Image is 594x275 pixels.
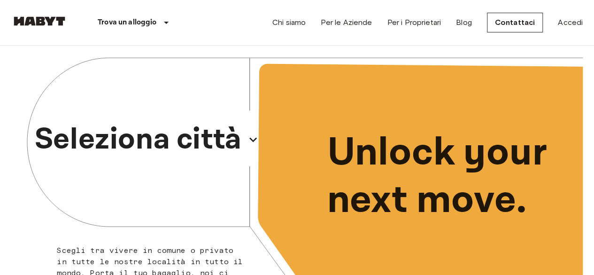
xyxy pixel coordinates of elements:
[31,114,262,165] button: Seleziona città
[35,117,242,162] p: Seleziona città
[327,129,568,224] p: Unlock your next move.
[456,17,472,28] a: Blog
[272,17,306,28] a: Chi siamo
[487,13,543,32] a: Contattaci
[321,17,372,28] a: Per le Aziende
[387,17,441,28] a: Per i Proprietari
[11,16,68,26] img: Habyt
[98,17,157,28] p: Trova un alloggio
[558,17,583,28] a: Accedi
